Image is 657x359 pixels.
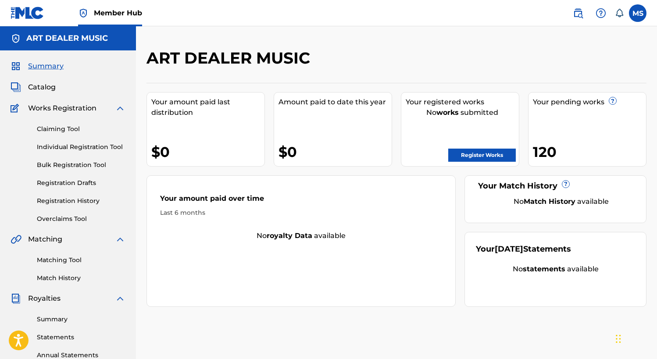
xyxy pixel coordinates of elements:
[37,274,125,283] a: Match History
[523,265,565,273] strong: statements
[406,97,519,107] div: Your registered works
[37,142,125,152] a: Individual Registration Tool
[609,97,616,104] span: ?
[28,234,62,245] span: Matching
[596,8,606,18] img: help
[160,193,442,208] div: Your amount paid over time
[267,231,312,240] strong: royalty data
[524,197,575,206] strong: Match History
[436,108,459,117] strong: works
[11,61,21,71] img: Summary
[11,82,56,92] a: CatalogCatalog
[11,103,22,114] img: Works Registration
[573,8,583,18] img: search
[11,234,21,245] img: Matching
[11,33,21,44] img: Accounts
[37,256,125,265] a: Matching Tool
[115,103,125,114] img: expand
[115,293,125,304] img: expand
[26,33,108,43] h5: ART DEALER MUSIC
[476,180,635,192] div: Your Match History
[151,97,264,118] div: Your amount paid last distribution
[37,315,125,324] a: Summary
[28,293,61,304] span: Royalties
[592,4,610,22] div: Help
[629,4,646,22] div: User Menu
[476,243,571,255] div: Your Statements
[487,196,635,207] div: No available
[11,7,44,19] img: MLC Logo
[616,326,621,352] div: Drag
[37,214,125,224] a: Overclaims Tool
[37,160,125,170] a: Bulk Registration Tool
[11,293,21,304] img: Royalties
[37,333,125,342] a: Statements
[615,9,624,18] div: Notifications
[146,48,314,68] h2: ART DEALER MUSIC
[279,97,392,107] div: Amount paid to date this year
[37,178,125,188] a: Registration Drafts
[28,82,56,92] span: Catalog
[476,264,635,274] div: No available
[632,231,657,301] iframe: Resource Center
[11,61,64,71] a: SummarySummary
[613,317,657,359] iframe: Chat Widget
[151,142,264,162] div: $0
[11,82,21,92] img: Catalog
[448,149,516,162] a: Register Works
[533,142,646,162] div: 120
[562,181,569,188] span: ?
[37,196,125,206] a: Registration History
[28,61,64,71] span: Summary
[279,142,392,162] div: $0
[147,231,455,241] div: No available
[533,97,646,107] div: Your pending works
[37,124,125,134] a: Claiming Tool
[406,107,519,118] div: No submitted
[495,244,523,254] span: [DATE]
[28,103,96,114] span: Works Registration
[78,8,89,18] img: Top Rightsholder
[94,8,142,18] span: Member Hub
[115,234,125,245] img: expand
[569,4,587,22] a: Public Search
[160,208,442,217] div: Last 6 months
